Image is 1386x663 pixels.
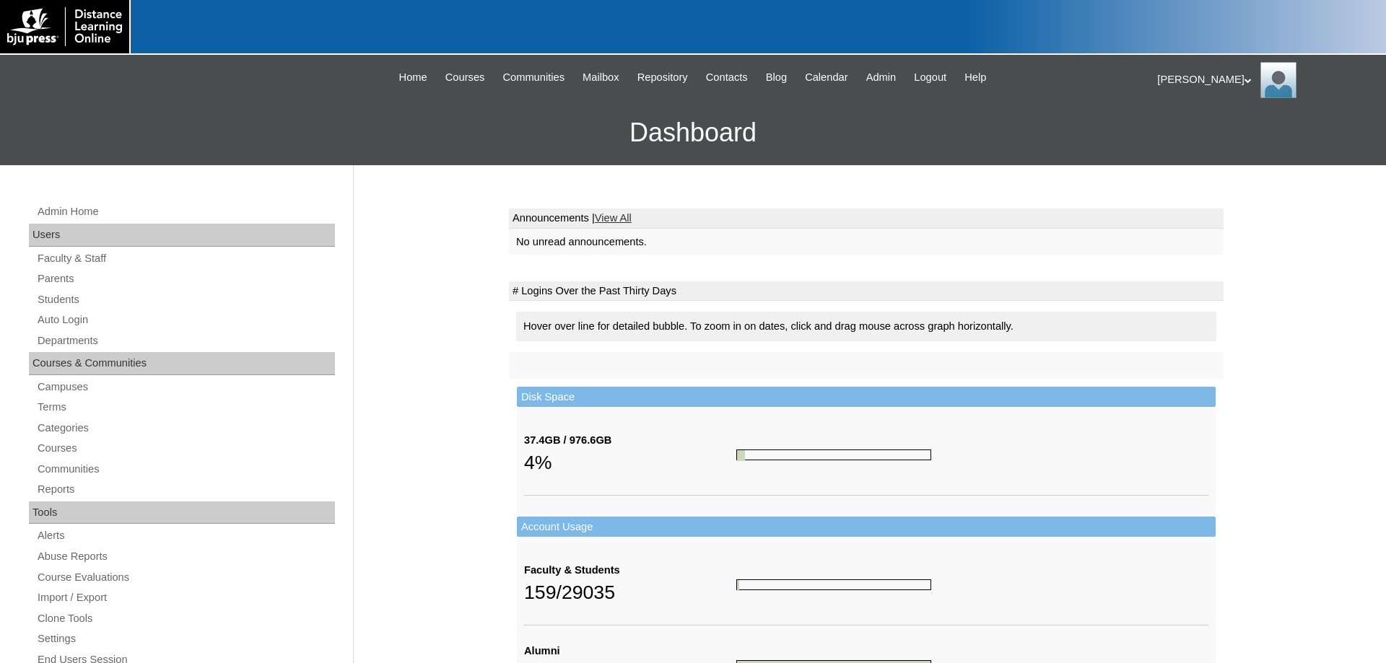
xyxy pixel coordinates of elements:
span: Home [399,69,427,86]
span: Admin [866,69,897,86]
a: Categories [36,419,335,437]
a: Students [36,291,335,309]
a: Abuse Reports [36,548,335,566]
span: Courses [445,69,485,86]
td: # Logins Over the Past Thirty Days [509,281,1224,302]
a: Courses [36,439,335,457]
span: Mailbox [583,69,619,86]
td: No unread announcements. [509,229,1224,255]
a: Admin Home [36,203,335,221]
a: Campuses [36,378,335,396]
span: Contacts [706,69,748,86]
a: Parents [36,270,335,288]
img: Pam Miller / Distance Learning Online Staff [1260,62,1296,98]
div: 159/29035 [524,578,736,607]
span: Communities [502,69,565,86]
a: Contacts [699,69,755,86]
h3: Dashboard [7,100,1379,165]
div: Faculty & Students [524,563,736,578]
div: Hover over line for detailed bubble. To zoom in on dates, click and drag mouse across graph horiz... [516,312,1216,341]
a: Courses [438,69,492,86]
div: Alumni [524,644,736,659]
span: Blog [766,69,787,86]
td: Account Usage [517,517,1216,537]
a: Alerts [36,527,335,545]
a: Settings [36,630,335,648]
div: 4% [524,448,736,477]
a: Communities [495,69,572,86]
a: Home [392,69,435,86]
a: Calendar [798,69,855,86]
a: View All [595,212,632,224]
a: Faculty & Staff [36,250,335,268]
a: Repository [630,69,695,86]
a: Communities [36,460,335,478]
img: logo-white.png [7,7,122,46]
span: Help [964,69,986,86]
div: [PERSON_NAME] [1157,62,1372,98]
a: Admin [859,69,904,86]
div: 37.4GB / 976.6GB [524,433,736,448]
a: Import / Export [36,589,335,607]
span: Repository [637,69,688,86]
td: Disk Space [517,387,1216,408]
a: Terms [36,398,335,416]
a: Help [957,69,993,86]
a: Reports [36,480,335,499]
a: Auto Login [36,311,335,329]
a: Logout [907,69,954,86]
a: Clone Tools [36,610,335,628]
span: Calendar [805,69,847,86]
span: Logout [914,69,946,86]
div: Tools [29,501,335,524]
a: Course Evaluations [36,568,335,587]
a: Blog [759,69,794,86]
td: Announcements | [509,208,1224,229]
div: Users [29,224,335,247]
a: Departments [36,332,335,350]
div: Courses & Communities [29,352,335,375]
a: Mailbox [575,69,627,86]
